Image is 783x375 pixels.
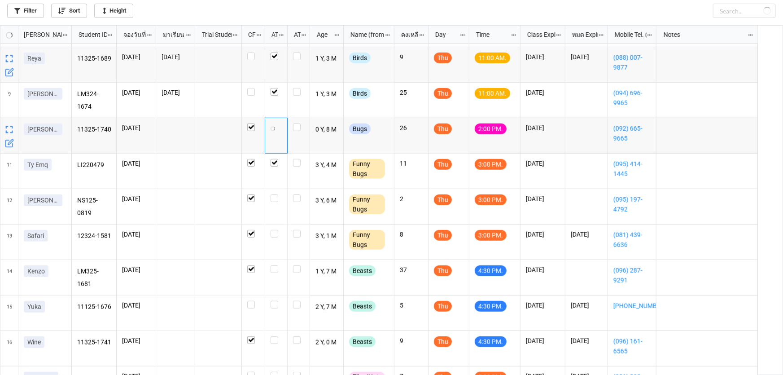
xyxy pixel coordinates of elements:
[7,4,44,18] a: Filter
[315,159,338,172] p: 3 Y, 4 M
[289,30,301,40] div: ATK
[122,88,150,97] p: [DATE]
[122,265,150,274] p: [DATE]
[400,265,423,274] p: 37
[526,194,560,203] p: [DATE]
[18,30,62,40] div: [PERSON_NAME] Name
[613,336,651,356] a: (096) 161-6565
[400,230,423,239] p: 8
[475,53,510,63] div: 11:00 AM.
[27,196,59,205] p: [PERSON_NAME]
[434,159,452,170] div: Thu
[434,124,452,134] div: Thu
[122,336,150,345] p: [DATE]
[266,30,279,40] div: ATT
[475,230,507,241] div: 3:00 PM.
[471,30,511,40] div: Time
[526,88,560,97] p: [DATE]
[434,53,452,63] div: Thu
[475,265,507,276] div: 4:30 PM.
[27,160,48,169] p: Ty Emq
[122,230,150,239] p: [DATE]
[400,53,423,62] p: 9
[0,26,72,44] div: grid
[157,30,186,40] div: มาเรียน
[400,194,423,203] p: 2
[609,30,647,40] div: Mobile Tel. (from Nick Name)
[713,4,776,18] input: Search...
[613,53,651,72] a: (088) 007-9877
[400,88,423,97] p: 25
[658,30,748,40] div: Notes
[122,301,150,310] p: [DATE]
[27,125,59,134] p: [PERSON_NAME]
[349,124,371,134] div: Bugs
[613,301,651,311] a: [PHONE_NUMBER]
[571,53,602,62] p: [DATE]
[77,194,111,219] p: NS125-0819
[522,30,556,40] div: Class Expiration
[400,301,423,310] p: 5
[77,230,111,243] p: 12324-1581
[571,230,602,239] p: [DATE]
[526,53,560,62] p: [DATE]
[77,265,111,290] p: LM325-1681
[526,159,560,168] p: [DATE]
[122,159,150,168] p: [DATE]
[349,265,376,276] div: Beasts
[434,336,452,347] div: Thu
[94,4,133,18] a: Height
[349,301,376,312] div: Beasts
[7,189,12,224] span: 12
[77,124,111,136] p: 11325-1740
[613,88,651,108] a: (094) 696-9965
[7,225,12,260] span: 13
[349,159,385,179] div: Funny Bugs
[434,265,452,276] div: Thu
[434,194,452,205] div: Thu
[475,301,507,312] div: 4:30 PM.
[475,88,510,99] div: 11:00 AM.
[571,336,602,345] p: [DATE]
[613,124,651,143] a: (092) 665-9665
[315,230,338,243] p: 3 Y, 1 M
[430,30,459,40] div: Day
[77,301,111,313] p: 11125-1676
[122,124,150,132] p: [DATE]
[475,336,507,347] div: 4:30 PM.
[315,194,338,207] p: 3 Y, 6 M
[7,331,12,366] span: 16
[27,231,44,240] p: Safari
[27,302,41,311] p: Yuka
[7,296,12,331] span: 15
[475,124,507,134] div: 2:00 PM.
[7,154,12,189] span: 11
[475,159,507,170] div: 3:00 PM.
[311,30,334,40] div: Age
[567,30,598,40] div: หมด Expired date (from [PERSON_NAME] Name)
[315,301,338,313] p: 2 Y, 7 M
[613,265,651,285] a: (096) 287-9291
[118,30,147,40] div: จองวันที่
[434,230,452,241] div: Thu
[613,159,651,179] a: (095) 414-1445
[197,30,232,40] div: Trial Student
[349,88,371,99] div: Birds
[77,159,111,172] p: LI220479
[475,194,507,205] div: 3:00 PM.
[162,88,189,97] p: [DATE]
[434,88,452,99] div: Thu
[243,30,256,40] div: CF
[73,30,107,40] div: Student ID (from [PERSON_NAME] Name)
[162,53,189,62] p: [DATE]
[613,230,651,250] a: (081) 439-6636
[77,336,111,349] p: 11325-1741
[526,265,560,274] p: [DATE]
[526,301,560,310] p: [DATE]
[27,338,41,347] p: Wine
[122,194,150,203] p: [DATE]
[434,301,452,312] div: Thu
[27,89,59,98] p: [PERSON_NAME]ปู
[396,30,419,40] div: คงเหลือ (from Nick Name)
[349,336,376,347] div: Beasts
